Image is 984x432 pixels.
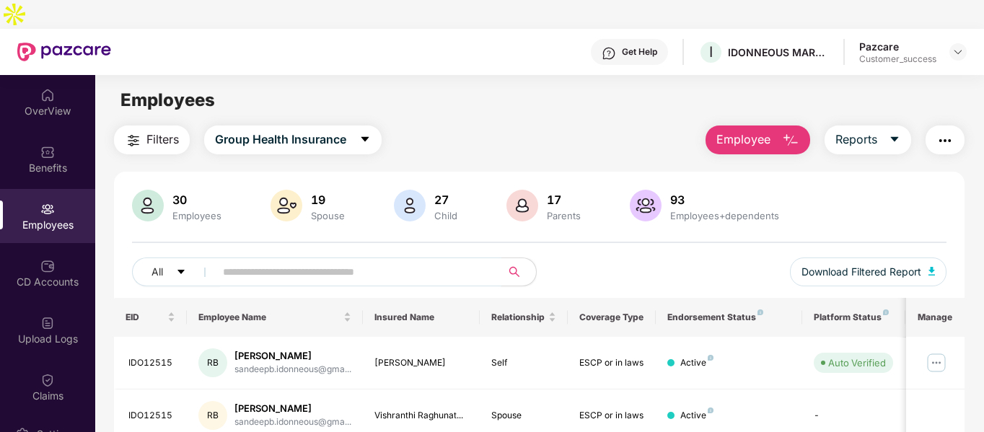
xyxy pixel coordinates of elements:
div: 93 [667,193,782,207]
span: Download Filtered Report [801,264,921,280]
div: Spouse [308,210,348,221]
div: sandeepb.idonneous@gma... [234,415,351,429]
img: svg+xml;base64,PHN2ZyBpZD0iRW1wbG95ZWVzIiB4bWxucz0iaHR0cDovL3d3dy53My5vcmcvMjAwMC9zdmciIHdpZHRoPS... [40,202,55,216]
div: Endorsement Status [667,312,791,323]
img: svg+xml;base64,PHN2ZyB4bWxucz0iaHR0cDovL3d3dy53My5vcmcvMjAwMC9zdmciIHdpZHRoPSIyNCIgaGVpZ2h0PSIyNC... [936,132,954,149]
img: svg+xml;base64,PHN2ZyBpZD0iRHJvcGRvd24tMzJ4MzIiIHhtbG5zPSJodHRwOi8vd3d3LnczLm9yZy8yMDAwL3N2ZyIgd2... [952,46,964,58]
th: Manage [906,298,965,337]
div: Child [431,210,460,221]
img: svg+xml;base64,PHN2ZyBpZD0iVXBsb2FkX0xvZ3MiIGRhdGEtbmFtZT0iVXBsb2FkIExvZ3MiIHhtbG5zPSJodHRwOi8vd3... [40,316,55,330]
img: New Pazcare Logo [17,43,111,61]
img: svg+xml;base64,PHN2ZyB4bWxucz0iaHR0cDovL3d3dy53My5vcmcvMjAwMC9zdmciIHhtbG5zOnhsaW5rPSJodHRwOi8vd3... [394,190,426,221]
span: caret-down [889,133,900,146]
img: svg+xml;base64,PHN2ZyB4bWxucz0iaHR0cDovL3d3dy53My5vcmcvMjAwMC9zdmciIHhtbG5zOnhsaW5rPSJodHRwOi8vd3... [271,190,302,221]
div: RB [198,401,227,430]
div: Active [680,356,713,370]
div: ESCP or in laws [579,409,644,423]
th: Insured Name [363,298,480,337]
div: Pazcare [859,40,936,53]
th: EID [114,298,188,337]
span: Employees [120,89,215,110]
th: Employee Name [187,298,363,337]
button: Download Filtered Report [790,257,947,286]
div: Employees [170,210,224,221]
div: Self [491,356,556,370]
div: Active [680,409,713,423]
img: svg+xml;base64,PHN2ZyB4bWxucz0iaHR0cDovL3d3dy53My5vcmcvMjAwMC9zdmciIHhtbG5zOnhsaW5rPSJodHRwOi8vd3... [782,132,799,149]
div: Auto Verified [828,356,886,370]
div: [PERSON_NAME] [234,349,351,363]
button: search [501,257,537,286]
div: [PERSON_NAME] [234,402,351,415]
span: Reports [835,131,877,149]
span: All [151,264,163,280]
div: [PERSON_NAME] [374,356,469,370]
div: Parents [544,210,584,221]
button: Filters [114,125,190,154]
div: Spouse [491,409,556,423]
span: Relationship [491,312,545,323]
div: Platform Status [814,312,893,323]
div: RB [198,348,227,377]
div: IDO12515 [128,356,176,370]
img: svg+xml;base64,PHN2ZyB4bWxucz0iaHR0cDovL3d3dy53My5vcmcvMjAwMC9zdmciIHdpZHRoPSI4IiBoZWlnaHQ9IjgiIH... [883,309,889,315]
div: 17 [544,193,584,207]
th: Coverage Type [568,298,656,337]
img: svg+xml;base64,PHN2ZyBpZD0iSG9tZSIgeG1sbnM9Imh0dHA6Ly93d3cudzMub3JnLzIwMDAvc3ZnIiB3aWR0aD0iMjAiIG... [40,88,55,102]
span: search [501,266,529,278]
div: 27 [431,193,460,207]
div: 19 [308,193,348,207]
img: svg+xml;base64,PHN2ZyBpZD0iQmVuZWZpdHMiIHhtbG5zPSJodHRwOi8vd3d3LnczLm9yZy8yMDAwL3N2ZyIgd2lkdGg9Ij... [40,145,55,159]
div: Employees+dependents [667,210,782,221]
img: svg+xml;base64,PHN2ZyB4bWxucz0iaHR0cDovL3d3dy53My5vcmcvMjAwMC9zdmciIHhtbG5zOnhsaW5rPSJodHRwOi8vd3... [506,190,538,221]
div: sandeepb.idonneous@gma... [234,363,351,376]
button: Reportscaret-down [825,125,911,154]
div: Get Help [622,46,657,58]
img: svg+xml;base64,PHN2ZyBpZD0iQ2xhaW0iIHhtbG5zPSJodHRwOi8vd3d3LnczLm9yZy8yMDAwL3N2ZyIgd2lkdGg9IjIwIi... [40,373,55,387]
img: svg+xml;base64,PHN2ZyB4bWxucz0iaHR0cDovL3d3dy53My5vcmcvMjAwMC9zdmciIHhtbG5zOnhsaW5rPSJodHRwOi8vd3... [132,190,164,221]
img: svg+xml;base64,PHN2ZyB4bWxucz0iaHR0cDovL3d3dy53My5vcmcvMjAwMC9zdmciIHdpZHRoPSI4IiBoZWlnaHQ9IjgiIH... [708,355,713,361]
span: Filters [146,131,179,149]
div: 30 [170,193,224,207]
span: I [709,43,713,61]
button: Employee [706,125,810,154]
img: svg+xml;base64,PHN2ZyB4bWxucz0iaHR0cDovL3d3dy53My5vcmcvMjAwMC9zdmciIHdpZHRoPSIyNCIgaGVpZ2h0PSIyNC... [125,132,142,149]
img: manageButton [925,351,948,374]
img: svg+xml;base64,PHN2ZyB4bWxucz0iaHR0cDovL3d3dy53My5vcmcvMjAwMC9zdmciIHdpZHRoPSI4IiBoZWlnaHQ9IjgiIH... [757,309,763,315]
div: ESCP or in laws [579,356,644,370]
button: Allcaret-down [132,257,220,286]
span: caret-down [359,133,371,146]
span: EID [126,312,165,323]
img: svg+xml;base64,PHN2ZyB4bWxucz0iaHR0cDovL3d3dy53My5vcmcvMjAwMC9zdmciIHdpZHRoPSI4IiBoZWlnaHQ9IjgiIH... [708,407,713,413]
span: Employee [716,131,770,149]
button: Group Health Insurancecaret-down [204,125,382,154]
span: Employee Name [198,312,341,323]
div: Vishranthi Raghunat... [374,409,469,423]
span: Group Health Insurance [215,131,346,149]
div: IDO12515 [128,409,176,423]
th: Relationship [480,298,568,337]
img: svg+xml;base64,PHN2ZyB4bWxucz0iaHR0cDovL3d3dy53My5vcmcvMjAwMC9zdmciIHhtbG5zOnhsaW5rPSJodHRwOi8vd3... [630,190,662,221]
div: IDONNEOUS MARKETING SERVICES PVT LTD ESCP [728,45,829,59]
img: svg+xml;base64,PHN2ZyBpZD0iSGVscC0zMngzMiIgeG1sbnM9Imh0dHA6Ly93d3cudzMub3JnLzIwMDAvc3ZnIiB3aWR0aD... [602,46,616,61]
img: svg+xml;base64,PHN2ZyB4bWxucz0iaHR0cDovL3d3dy53My5vcmcvMjAwMC9zdmciIHhtbG5zOnhsaW5rPSJodHRwOi8vd3... [928,267,936,275]
img: svg+xml;base64,PHN2ZyBpZD0iQ0RfQWNjb3VudHMiIGRhdGEtbmFtZT0iQ0QgQWNjb3VudHMiIHhtbG5zPSJodHRwOi8vd3... [40,259,55,273]
span: caret-down [176,267,186,278]
div: Customer_success [859,53,936,65]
